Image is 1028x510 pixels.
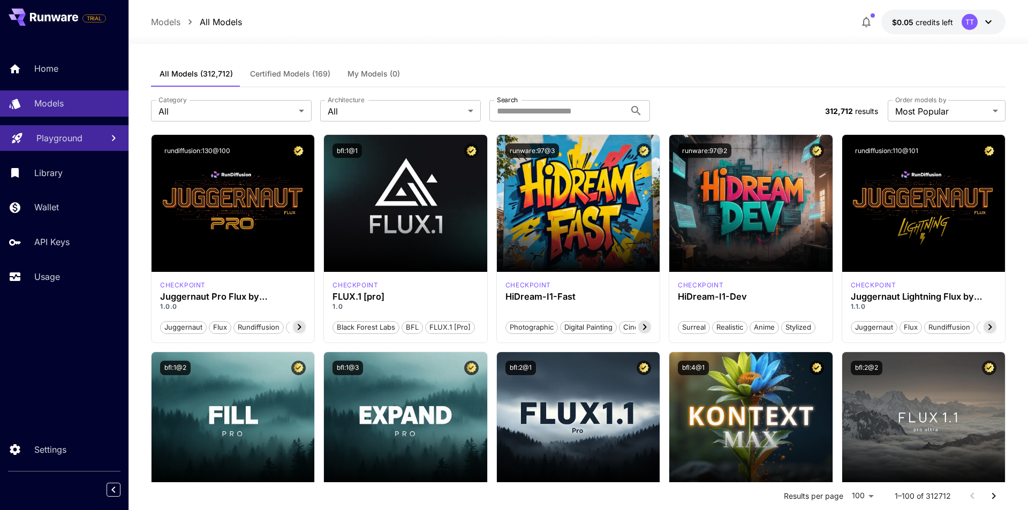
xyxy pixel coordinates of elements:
[291,361,306,375] button: Certified Model – Vetted for best performance and includes a commercial license.
[82,12,106,25] span: Add your payment card to enable full platform functionality.
[151,16,180,28] a: Models
[892,17,953,28] div: $0.05
[425,320,475,334] button: FLUX.1 [pro]
[637,143,651,158] button: Certified Model – Vetted for best performance and includes a commercial license.
[637,361,651,375] button: Certified Model – Vetted for best performance and includes a commercial license.
[750,320,779,334] button: Anime
[678,143,731,158] button: runware:97@2
[34,201,59,214] p: Wallet
[678,361,709,375] button: bfl:4@1
[781,320,815,334] button: Stylized
[851,280,896,290] div: FLUX.1 D
[332,280,378,290] p: checkpoint
[160,361,191,375] button: bfl:1@2
[851,280,896,290] p: checkpoint
[34,235,70,248] p: API Keys
[848,488,878,504] div: 100
[851,292,996,302] h3: Juggernaut Lightning Flux by RunDiffusion
[851,320,897,334] button: juggernaut
[332,292,478,302] h3: FLUX.1 [pro]
[328,105,464,118] span: All
[782,322,815,333] span: Stylized
[161,322,206,333] span: juggernaut
[895,95,946,104] label: Order models by
[402,322,422,333] span: BFL
[200,16,242,28] a: All Models
[426,322,474,333] span: FLUX.1 [pro]
[505,361,536,375] button: bfl:2@1
[107,483,120,497] button: Collapse sidebar
[250,69,330,79] span: Certified Models (169)
[36,132,82,144] p: Playground
[286,320,306,334] button: pro
[784,491,843,501] p: Results per page
[619,320,660,334] button: Cinematic
[712,320,747,334] button: Realistic
[810,361,824,375] button: Certified Model – Vetted for best performance and includes a commercial license.
[895,491,951,501] p: 1–100 of 312712
[115,480,128,499] div: Collapse sidebar
[678,320,710,334] button: Surreal
[851,361,882,375] button: bfl:2@2
[497,95,518,104] label: Search
[851,322,897,333] span: juggernaut
[925,322,974,333] span: rundiffusion
[234,322,283,333] span: rundiffusion
[332,320,399,334] button: Black Forest Labs
[209,322,231,333] span: flux
[34,97,64,110] p: Models
[900,322,921,333] span: flux
[678,292,823,302] h3: HiDream-I1-Dev
[506,322,557,333] span: Photographic
[505,280,551,290] div: HiDream Fast
[158,105,294,118] span: All
[619,322,660,333] span: Cinematic
[34,166,63,179] p: Library
[347,69,400,79] span: My Models (0)
[750,322,778,333] span: Anime
[678,322,709,333] span: Surreal
[160,143,235,158] button: rundiffusion:130@100
[895,105,988,118] span: Most Popular
[505,292,651,302] h3: HiDream-I1-Fast
[402,320,423,334] button: BFL
[158,95,187,104] label: Category
[678,280,723,290] div: HiDream Dev
[233,320,284,334] button: rundiffusion
[160,69,233,79] span: All Models (312,712)
[332,361,363,375] button: bfl:1@3
[505,143,559,158] button: runware:97@3
[892,18,916,27] span: $0.05
[83,14,105,22] span: TRIAL
[34,443,66,456] p: Settings
[851,143,923,158] button: rundiffusion:110@101
[560,320,617,334] button: Digital Painting
[983,485,1004,507] button: Go to next page
[962,14,978,30] div: TT
[977,320,1009,334] button: schnell
[151,16,242,28] nav: breadcrumb
[34,62,58,75] p: Home
[328,95,364,104] label: Architecture
[982,143,996,158] button: Certified Model – Vetted for best performance and includes a commercial license.
[332,143,362,158] button: bfl:1@1
[561,322,616,333] span: Digital Painting
[332,280,378,290] div: fluxpro
[464,143,479,158] button: Certified Model – Vetted for best performance and includes a commercial license.
[160,292,306,302] h3: Juggernaut Pro Flux by RunDiffusion
[160,320,207,334] button: juggernaut
[160,280,206,290] p: checkpoint
[505,320,558,334] button: Photographic
[34,270,60,283] p: Usage
[881,10,1006,34] button: $0.05TT
[678,280,723,290] p: checkpoint
[160,280,206,290] div: FLUX.1 D
[464,361,479,375] button: Certified Model – Vetted for best performance and includes a commercial license.
[899,320,922,334] button: flux
[916,18,953,27] span: credits left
